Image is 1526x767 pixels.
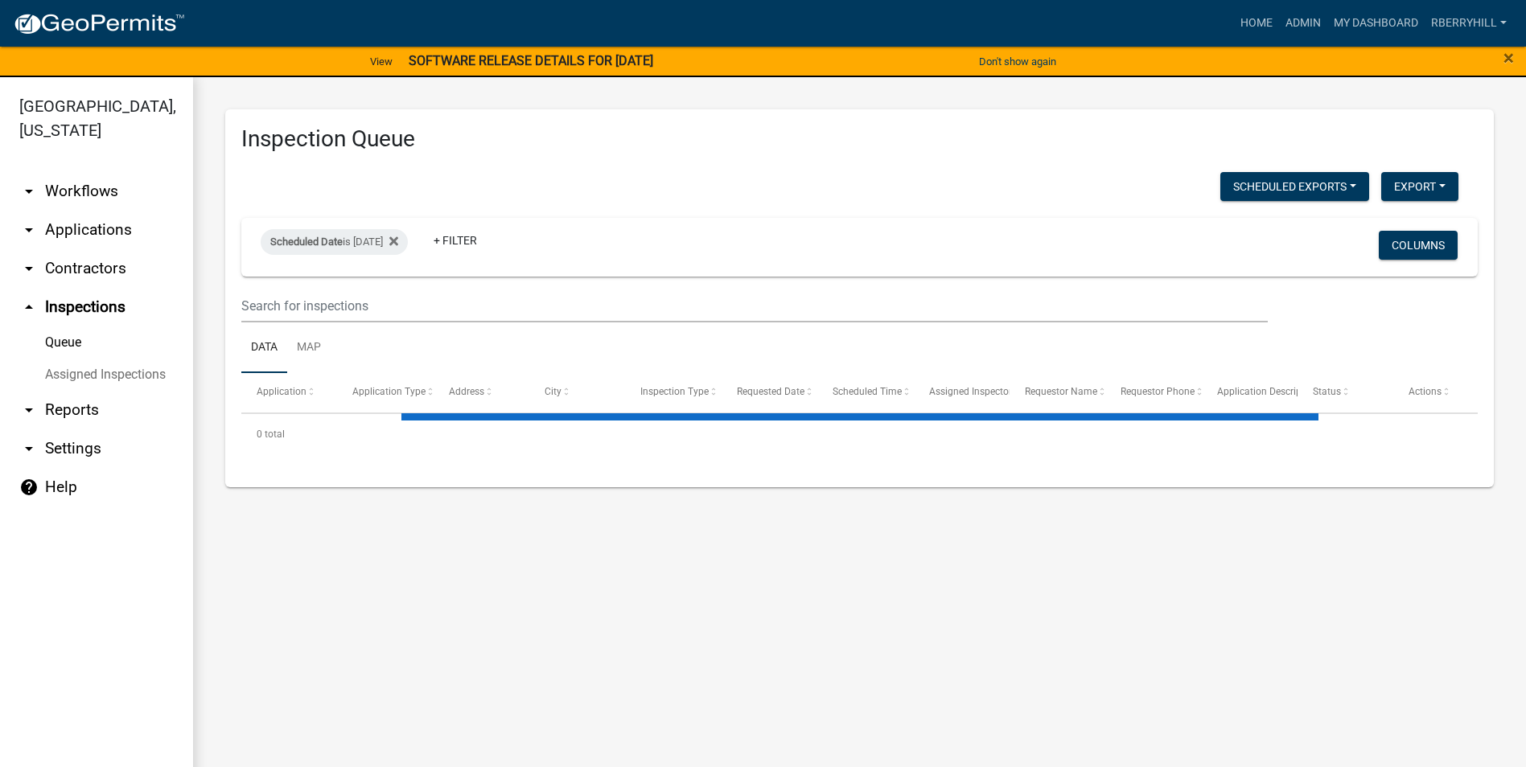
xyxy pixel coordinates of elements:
[1105,373,1201,412] datatable-header-cell: Requestor Phone
[19,182,39,201] i: arrow_drop_down
[1394,373,1490,412] datatable-header-cell: Actions
[19,220,39,240] i: arrow_drop_down
[364,48,399,75] a: View
[1425,8,1513,39] a: rberryhill
[737,386,804,397] span: Requested Date
[241,373,337,412] datatable-header-cell: Application
[19,297,39,317] i: arrow_drop_up
[929,386,1012,397] span: Assigned Inspector
[817,373,913,412] datatable-header-cell: Scheduled Time
[1220,172,1369,201] button: Scheduled Exports
[19,259,39,278] i: arrow_drop_down
[449,386,484,397] span: Address
[261,229,408,255] div: is [DATE]
[257,386,306,397] span: Application
[19,439,39,458] i: arrow_drop_down
[833,386,902,397] span: Scheduled Time
[19,400,39,420] i: arrow_drop_down
[241,322,287,374] a: Data
[241,414,1478,454] div: 0 total
[241,289,1268,322] input: Search for inspections
[1327,8,1425,39] a: My Dashboard
[19,478,39,497] i: help
[270,236,343,248] span: Scheduled Date
[434,373,529,412] datatable-header-cell: Address
[914,373,1010,412] datatable-header-cell: Assigned Inspector
[353,386,426,397] span: Application Type
[1010,373,1105,412] datatable-header-cell: Requestor Name
[421,226,490,255] a: + Filter
[545,386,561,397] span: City
[287,322,331,374] a: Map
[241,125,1478,153] h3: Inspection Queue
[409,53,653,68] strong: SOFTWARE RELEASE DETAILS FOR [DATE]
[1379,231,1458,260] button: Columns
[1217,386,1318,397] span: Application Description
[1025,386,1097,397] span: Requestor Name
[973,48,1063,75] button: Don't show again
[641,386,710,397] span: Inspection Type
[1279,8,1327,39] a: Admin
[626,373,722,412] datatable-header-cell: Inspection Type
[1503,47,1514,69] span: ×
[529,373,625,412] datatable-header-cell: City
[1381,172,1458,201] button: Export
[1202,373,1298,412] datatable-header-cell: Application Description
[1409,386,1442,397] span: Actions
[1121,386,1195,397] span: Requestor Phone
[337,373,433,412] datatable-header-cell: Application Type
[1503,48,1514,68] button: Close
[1234,8,1279,39] a: Home
[1298,373,1393,412] datatable-header-cell: Status
[722,373,817,412] datatable-header-cell: Requested Date
[1313,386,1341,397] span: Status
